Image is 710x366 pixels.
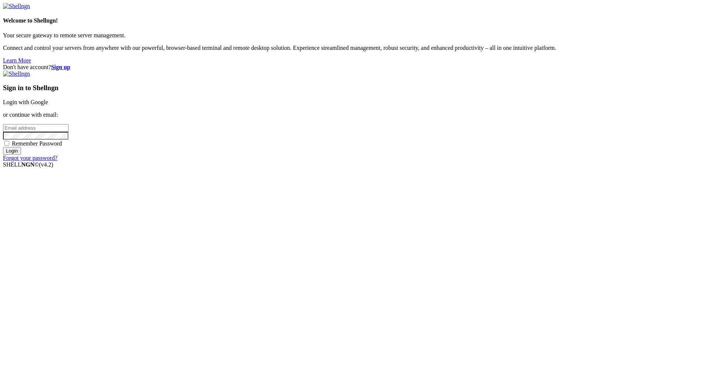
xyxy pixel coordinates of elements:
[39,161,54,168] span: 4.2.0
[3,17,707,24] h4: Welcome to Shellngn!
[3,3,30,10] img: Shellngn
[3,32,707,39] p: Your secure gateway to remote server management.
[3,147,21,155] input: Login
[51,64,70,70] a: Sign up
[21,161,35,168] b: NGN
[3,124,68,132] input: Email address
[12,140,62,147] span: Remember Password
[3,45,707,51] p: Connect and control your servers from anywhere with our powerful, browser-based terminal and remo...
[3,112,707,118] p: or continue with email:
[3,71,30,77] img: Shellngn
[3,64,707,71] div: Don't have account?
[4,141,9,146] input: Remember Password
[3,99,48,105] a: Login with Google
[3,161,53,168] span: SHELL ©
[3,84,707,92] h3: Sign in to Shellngn
[3,155,57,161] a: Forgot your password?
[3,57,31,64] a: Learn More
